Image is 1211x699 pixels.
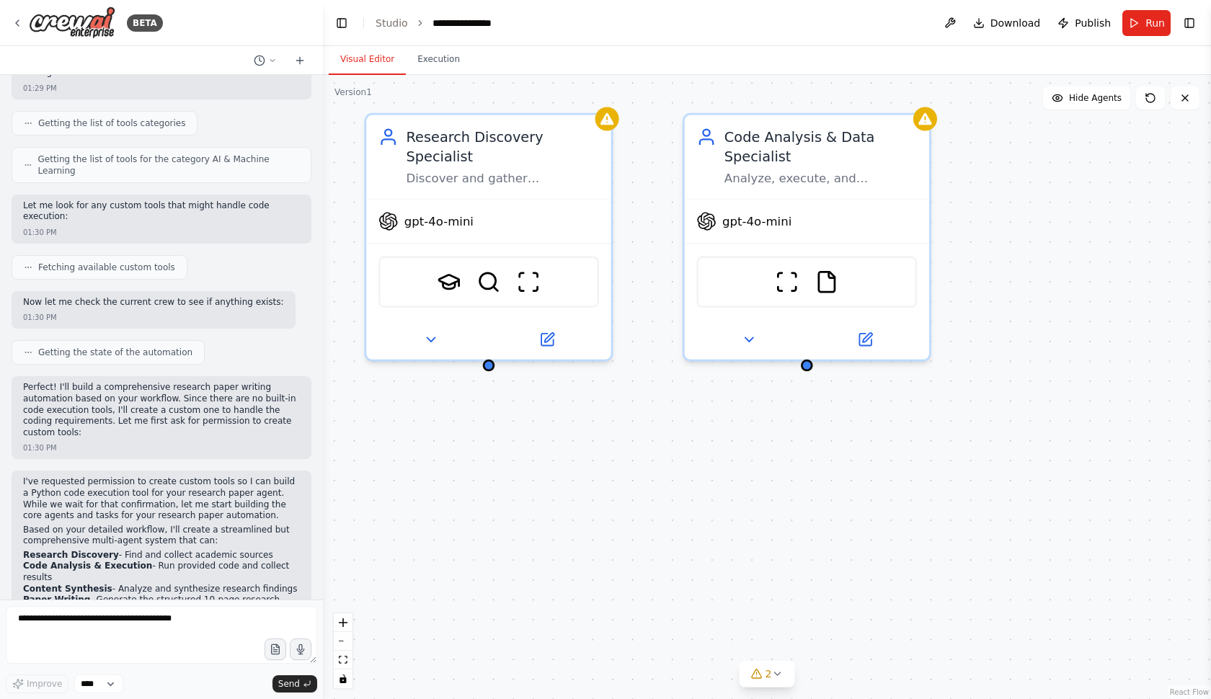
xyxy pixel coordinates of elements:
[365,113,613,362] div: Research Discovery SpecialistDiscover and gather comprehensive academic sources, data, and litera...
[517,270,541,294] img: ScrapeWebsiteTool
[127,14,163,32] div: BETA
[265,638,286,660] button: Upload files
[437,270,461,294] img: SerplyScholarSearchTool
[329,45,406,75] button: Visual Editor
[38,262,175,273] span: Fetching available custom tools
[724,127,918,166] div: Code Analysis & Data Specialist
[38,153,299,177] span: Getting the list of tools for the category AI & Machine Learning
[1179,13,1199,33] button: Show right sidebar
[404,213,474,229] span: gpt-4o-mini
[23,227,57,238] div: 01:30 PM
[491,328,603,352] button: Open in side panel
[23,584,300,595] li: - Analyze and synthesize research findings
[334,632,352,651] button: zoom out
[6,674,68,693] button: Improve
[288,52,311,69] button: Start a new chat
[290,638,311,660] button: Click to speak your automation idea
[407,127,600,166] div: Research Discovery Specialist
[23,561,300,583] li: - Run provided code and collect results
[248,52,283,69] button: Switch to previous chat
[967,10,1047,36] button: Download
[683,113,931,362] div: Code Analysis & Data SpecialistAnalyze, execute, and document any provided code for the research ...
[407,171,600,187] div: Discover and gather comprehensive academic sources, data, and literature relevant to {research_to...
[332,13,352,33] button: Hide left sidebar
[38,347,192,358] span: Getting the state of the automation
[23,476,300,521] p: I've requested permission to create custom tools so I can build a Python code execution tool for ...
[376,17,408,29] a: Studio
[38,117,185,129] span: Getting the list of tools categories
[1075,16,1111,30] span: Publish
[815,270,838,294] img: FileReadTool
[334,669,352,688] button: toggle interactivity
[775,270,799,294] img: ScrapeWebsiteTool
[23,584,112,594] strong: Content Synthesis
[23,312,57,323] div: 01:30 PM
[27,678,62,690] span: Improve
[1052,10,1117,36] button: Publish
[990,16,1041,30] span: Download
[29,6,115,39] img: Logo
[809,328,921,352] button: Open in side panel
[278,678,300,690] span: Send
[23,561,152,571] strong: Code Analysis & Execution
[23,550,119,560] strong: Research Discovery
[23,83,57,94] div: 01:29 PM
[476,270,500,294] img: SerplyWebSearchTool
[23,297,284,308] p: Now let me check the current crew to see if anything exists:
[1145,16,1165,30] span: Run
[724,171,918,187] div: Analyze, execute, and document any provided code for the research paper, fetch required data, col...
[23,595,90,605] strong: Paper Writing
[334,651,352,669] button: fit view
[1170,688,1209,696] a: React Flow attribution
[1122,10,1171,36] button: Run
[23,525,300,547] p: Based on your detailed workflow, I'll create a streamlined but comprehensive multi-agent system t...
[23,550,300,561] li: - Find and collect academic sources
[722,213,791,229] span: gpt-4o-mini
[272,675,317,693] button: Send
[23,595,300,617] li: - Generate the structured 10-page research paper
[406,45,471,75] button: Execution
[23,382,300,438] p: Perfect! I'll build a comprehensive research paper writing automation based on your workflow. Sin...
[334,86,372,98] div: Version 1
[740,661,795,687] button: 2
[334,613,352,688] div: React Flow controls
[23,442,57,453] div: 01:30 PM
[334,613,352,632] button: zoom in
[1043,86,1130,110] button: Hide Agents
[376,16,507,30] nav: breadcrumb
[1069,92,1122,104] span: Hide Agents
[23,200,300,223] p: Let me look for any custom tools that might handle code execution:
[766,667,772,681] span: 2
